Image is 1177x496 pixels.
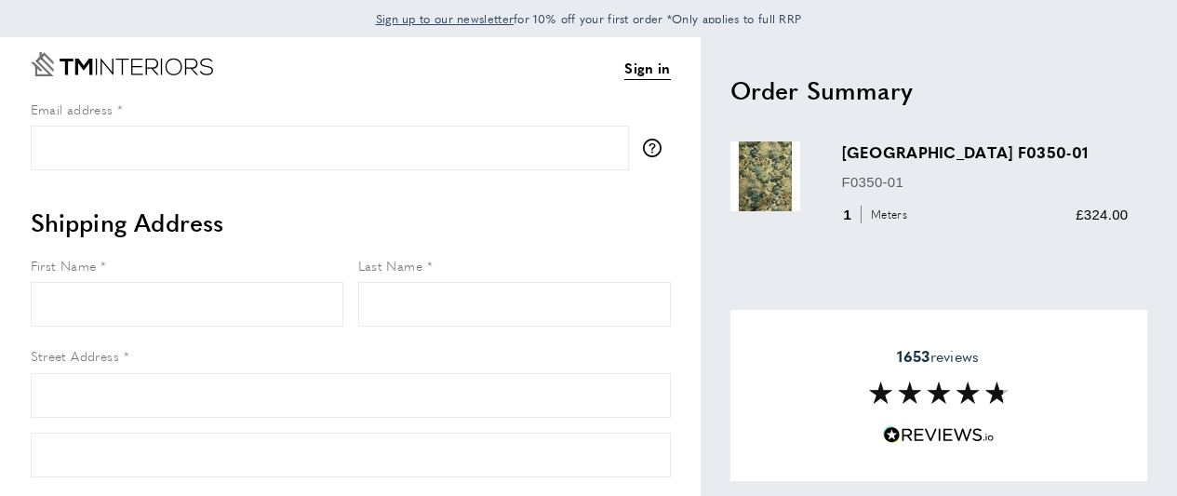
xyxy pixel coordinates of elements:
span: reviews [897,347,979,366]
h2: Order Summary [730,74,1147,107]
h2: Shipping Address [31,206,671,239]
span: for 10% off your first order *Only applies to full RRP [376,10,802,27]
td: Subtotal [732,305,982,342]
span: Sign up to our newsletter [376,10,515,27]
div: 1 [842,204,914,226]
a: Sign up to our newsletter [376,9,515,28]
span: Last Name [358,256,423,275]
button: More information [643,139,671,157]
span: First Name [31,256,97,275]
strong: 1653 [897,345,930,367]
span: Street Address [31,346,120,365]
p: F0350-01 [842,171,1129,194]
span: Meters [861,206,912,223]
span: Email address [31,100,114,118]
a: Go to Home page [31,52,213,76]
img: Hampstead Verdure F0350-01 [730,141,800,211]
td: £324.00 [983,305,1145,342]
span: £324.00 [1076,207,1128,222]
img: Reviews.io 5 stars [883,426,995,444]
img: Reviews section [869,382,1009,404]
h3: [GEOGRAPHIC_DATA] F0350-01 [842,141,1129,163]
a: Sign in [624,57,670,80]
